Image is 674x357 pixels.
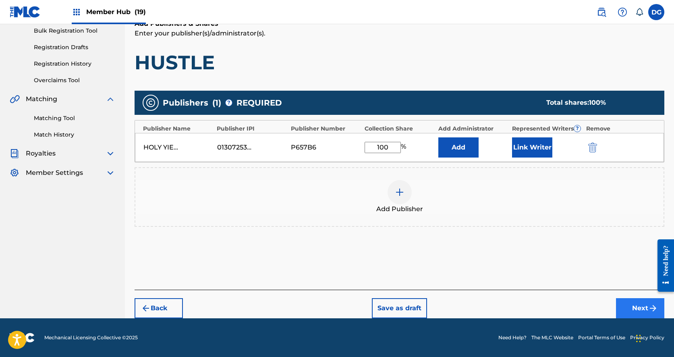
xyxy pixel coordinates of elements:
a: Portal Terms of Use [578,334,625,341]
span: % [401,142,408,153]
img: add [395,187,404,197]
div: Add Administrator [438,125,508,133]
img: search [597,7,606,17]
img: MLC Logo [10,6,41,18]
a: The MLC Website [531,334,573,341]
span: Add Publisher [376,204,423,214]
span: (19) [135,8,146,16]
a: Need Help? [498,334,527,341]
span: ( 1 ) [212,97,221,109]
a: Matching Tool [34,114,115,122]
button: Link Writer [512,137,552,158]
div: Drag [636,326,641,351]
h1: HUSTLE [135,50,664,75]
a: Registration Drafts [34,43,115,52]
div: Publisher Number [291,125,361,133]
a: Public Search [593,4,610,20]
img: f7272a7cc735f4ea7f67.svg [648,303,658,313]
span: REQUIRED [236,97,282,109]
div: Notifications [635,8,643,16]
img: expand [106,94,115,104]
div: Publisher IPI [217,125,286,133]
button: Next [616,298,664,318]
img: help [618,7,627,17]
img: publishers [146,98,156,108]
div: Collection Share [365,125,434,133]
div: Total shares: [546,98,648,108]
div: Represented Writers [512,125,582,133]
span: Matching [26,94,57,104]
span: Member Hub [86,7,146,17]
button: Back [135,298,183,318]
button: Save as draft [372,298,427,318]
div: Help [614,4,630,20]
a: Overclaims Tool [34,76,115,85]
img: logo [10,333,35,342]
img: expand [106,168,115,178]
span: ? [226,100,232,106]
button: Add [438,137,479,158]
a: Match History [34,131,115,139]
span: 100 % [589,99,606,106]
img: Top Rightsholders [72,7,81,17]
div: Publisher Name [143,125,213,133]
img: Royalties [10,149,19,158]
a: Privacy Policy [630,334,664,341]
a: Registration History [34,60,115,68]
a: Bulk Registration Tool [34,27,115,35]
span: Publishers [163,97,208,109]
iframe: Chat Widget [634,318,674,357]
img: 12a2ab48e56ec057fbd8.svg [588,143,597,152]
span: Royalties [26,149,56,158]
img: expand [106,149,115,158]
p: Enter your publisher(s)/administrator(s). [135,29,664,38]
img: 7ee5dd4eb1f8a8e3ef2f.svg [141,303,151,313]
div: User Menu [648,4,664,20]
img: Member Settings [10,168,19,178]
iframe: Resource Center [651,232,674,299]
img: Matching [10,94,20,104]
span: Mechanical Licensing Collective © 2025 [44,334,138,341]
span: Member Settings [26,168,83,178]
div: Remove [586,125,656,133]
span: ? [574,125,581,132]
